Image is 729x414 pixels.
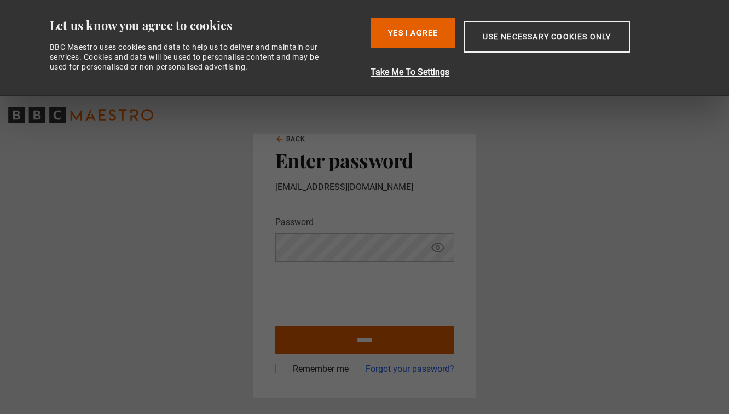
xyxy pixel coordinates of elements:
[464,21,629,53] button: Use necessary cookies only
[275,216,314,229] label: Password
[275,271,442,313] iframe: reCAPTCHA
[275,134,306,144] a: Back
[8,107,153,123] svg: BBC Maestro
[50,18,362,33] div: Let us know you agree to cookies
[275,148,454,171] h2: Enter password
[286,134,306,144] span: Back
[50,42,331,72] div: BBC Maestro uses cookies and data to help us to deliver and maintain our services. Cookies and da...
[366,363,454,376] a: Forgot your password?
[371,18,455,48] button: Yes I Agree
[275,181,454,194] p: [EMAIL_ADDRESS][DOMAIN_NAME]
[429,238,447,257] button: Show password
[371,66,687,79] button: Take Me To Settings
[288,363,349,376] label: Remember me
